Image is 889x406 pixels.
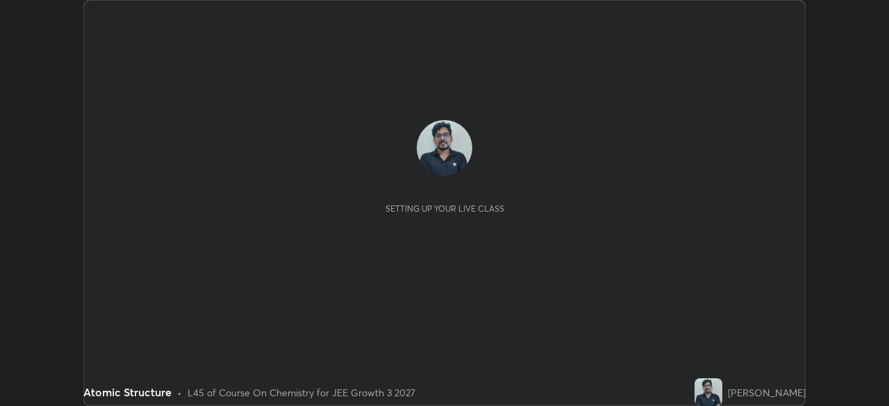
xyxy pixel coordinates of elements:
div: • [177,385,182,400]
div: Setting up your live class [385,203,504,214]
img: c438d33b5f8f45deb8631a47d5d110ef.jpg [695,378,722,406]
img: c438d33b5f8f45deb8631a47d5d110ef.jpg [417,120,472,176]
div: [PERSON_NAME] [728,385,806,400]
div: L45 of Course On Chemistry for JEE Growth 3 2027 [188,385,415,400]
div: Atomic Structure [83,384,172,400]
